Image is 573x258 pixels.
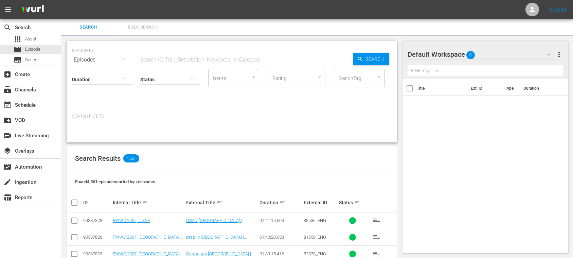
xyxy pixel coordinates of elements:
[372,217,380,225] span: playlist_add
[3,147,12,155] span: Overlays
[376,74,382,80] button: Open
[3,163,12,171] span: Automation
[186,218,256,233] a: USA v [GEOGRAPHIC_DATA] | Quarter-finals | FIFA Women's World Cup China 2007™ | Full Match Replay
[65,23,111,31] span: Search
[3,193,12,202] span: Reports
[3,116,12,124] span: VOD
[113,218,183,233] a: FWWC 2007, USA v [GEOGRAPHIC_DATA], Quarter-Finals - FMR (EN)
[83,218,111,223] div: 90387828
[216,200,222,206] span: sort
[259,199,302,207] div: Duration
[25,56,37,63] span: Series
[72,50,132,69] div: Episodes
[317,74,323,80] button: Open
[372,233,380,241] span: playlist_add
[83,251,111,256] div: 90387823
[3,132,12,140] span: Live Streaming
[3,101,12,109] span: Schedule
[549,7,567,12] a: Sign Out
[304,251,326,256] span: 82878_ENG
[519,79,560,98] th: Duration
[555,50,563,58] span: more_vert
[408,45,557,64] div: Default Workspace
[259,218,302,223] div: 01:41:15.603
[83,200,111,205] div: ID
[3,178,12,186] span: Ingestion
[186,199,257,207] div: External Title
[466,48,475,62] span: 0
[142,200,148,206] span: sort
[304,235,326,240] span: 81658_ENG
[75,154,121,162] span: Search Results
[555,46,563,63] button: more_vert
[25,36,36,42] span: Asset
[279,200,285,206] span: sort
[417,79,467,98] th: Title
[259,251,302,256] div: 01:39:15.416
[259,235,302,240] div: 01:40:20.053
[339,199,366,207] div: Status
[363,53,389,65] span: Search
[368,212,384,229] button: playlist_add
[4,5,12,14] span: menu
[250,74,257,80] button: Open
[14,46,22,54] span: Episode
[3,70,12,79] span: Create
[25,46,40,53] span: Episode
[16,2,49,18] img: ans4CAIJ8jUAAAAAAAAAAAAAAAAAAAAAAAAgQb4GAAAAAAAAAAAAAAAAAAAAAAAAJMjXAAAAAAAAAAAAAAAAAAAAAAAAgAT5G...
[113,235,183,250] a: FWWC 2007, [GEOGRAPHIC_DATA] v [GEOGRAPHIC_DATA], Quarter-Finals - FMR (EN)
[83,235,111,240] div: 90387826
[75,179,155,184] span: Found 4,561 episodes sorted by: relevance
[3,23,12,32] span: Search
[501,79,519,98] th: Type
[72,114,392,119] p: Search Filters:
[467,79,501,98] th: Ext. ID
[368,229,384,245] button: playlist_add
[304,218,326,223] span: 83536_ENG
[354,200,360,206] span: sort
[372,250,380,258] span: playlist_add
[186,235,254,255] a: Brazil v [GEOGRAPHIC_DATA] | Quarter-finals | FIFA Women's World Cup [GEOGRAPHIC_DATA] 2007™ | Fu...
[120,23,166,31] span: Bulk Search
[353,53,389,65] button: Search
[113,199,184,207] div: Internal Title
[14,56,22,64] span: Series
[3,86,12,94] span: Channels
[304,200,337,205] div: External ID
[123,154,139,162] span: 4,561
[14,35,22,43] span: Asset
